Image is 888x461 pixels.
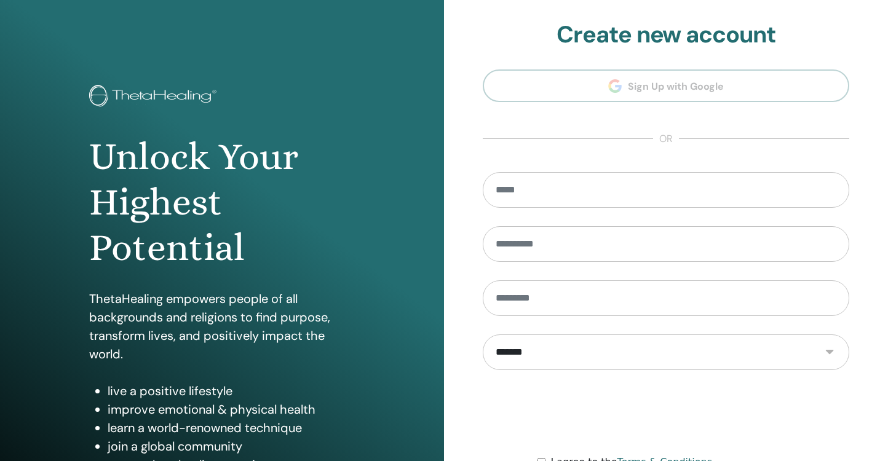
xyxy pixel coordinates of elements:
[108,400,354,419] li: improve emotional & physical health
[89,134,354,271] h1: Unlock Your Highest Potential
[108,382,354,400] li: live a positive lifestyle
[89,290,354,363] p: ThetaHealing empowers people of all backgrounds and religions to find purpose, transform lives, a...
[108,437,354,455] li: join a global community
[573,388,759,436] iframe: reCAPTCHA
[653,132,679,146] span: or
[108,419,354,437] li: learn a world-renowned technique
[483,21,849,49] h2: Create new account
